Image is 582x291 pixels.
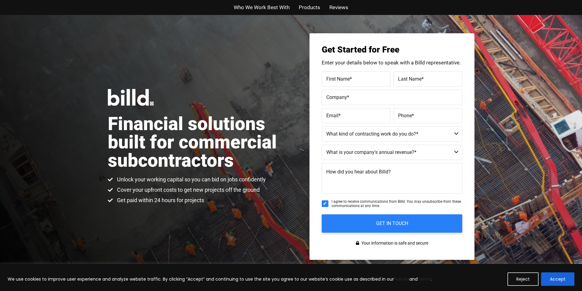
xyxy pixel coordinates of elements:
h3: Get Started for Free [322,45,462,54]
input: I agree to receive communications from Billd. You may unsubscribe from these communications at an... [322,200,328,207]
span: How did you hear about Billd? [326,169,391,175]
span: Get paid within 24 hours for projects [115,197,204,204]
input: GET IN TOUCH [322,214,462,233]
p: We use cookies to improve user experience and analyze website traffic. By clicking “Accept” and c... [8,275,432,283]
button: Reject [507,272,539,286]
a: Policies [394,276,409,282]
span: Cover your upfront costs to get new projects off the ground [115,186,260,194]
span: Last Name [398,76,422,82]
a: Who We Work Best With [234,3,290,12]
span: Phone [398,112,412,118]
span: Email [326,112,339,118]
span: First Name [326,76,350,82]
span: Unlock your working capital so you can bid on jobs confidently [115,176,266,183]
h1: Financial solutions built for commercial subcontractors [108,115,291,170]
button: Accept [541,272,574,286]
span: Company [326,94,347,100]
span: Your information is safe and secure [360,239,428,248]
a: Reviews [329,3,348,12]
a: Products [299,3,320,12]
span: I agree to receive communications from Billd. You may unsubscribe from these communications at an... [331,199,462,208]
a: Terms [418,276,431,282]
p: Enter your details below to speak with a Billd representative. [322,60,462,65]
